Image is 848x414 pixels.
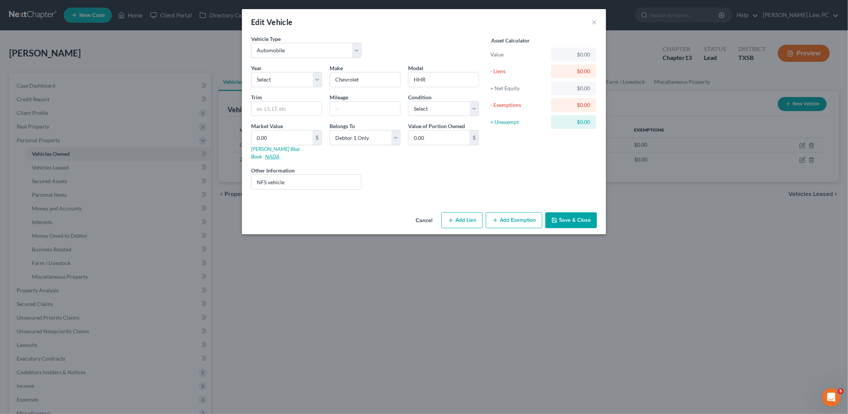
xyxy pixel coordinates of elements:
[557,51,590,58] div: $0.00
[408,64,423,72] label: Model
[408,122,465,130] label: Value of Portion Owned
[408,130,470,145] input: 0.00
[490,51,548,58] div: Value
[251,166,295,174] label: Other Information
[490,118,548,126] div: = Unexempt
[592,17,597,27] button: ×
[330,72,400,87] input: ex. Nissan
[330,123,355,129] span: Belongs To
[265,153,280,160] a: NADA
[557,85,590,92] div: $0.00
[408,93,432,101] label: Condition
[486,212,542,228] button: Add Exemption
[491,36,530,44] label: Asset Calculator
[545,212,597,228] button: Save & Close
[313,130,322,145] div: $
[330,93,348,101] label: Mileage
[251,102,322,116] input: ex. LS, LT, etc
[330,102,400,116] input: --
[251,17,293,27] div: Edit Vehicle
[330,65,343,71] span: Make
[838,388,844,394] span: 5
[410,213,438,228] button: Cancel
[557,101,590,109] div: $0.00
[470,130,479,145] div: $
[251,146,300,160] a: [PERSON_NAME] Blue Book
[251,175,361,189] input: (optional)
[557,67,590,75] div: $0.00
[408,72,479,87] input: ex. Altima
[251,130,313,145] input: 0.00
[822,388,840,406] iframe: Intercom live chat
[251,122,283,130] label: Market Value
[490,67,548,75] div: - Liens
[251,35,281,43] label: Vehicle Type
[251,93,262,101] label: Trim
[557,118,590,126] div: $0.00
[490,101,548,109] div: - Exemptions
[490,85,548,92] div: = Net Equity
[441,212,483,228] button: Add Lien
[251,64,262,72] label: Year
